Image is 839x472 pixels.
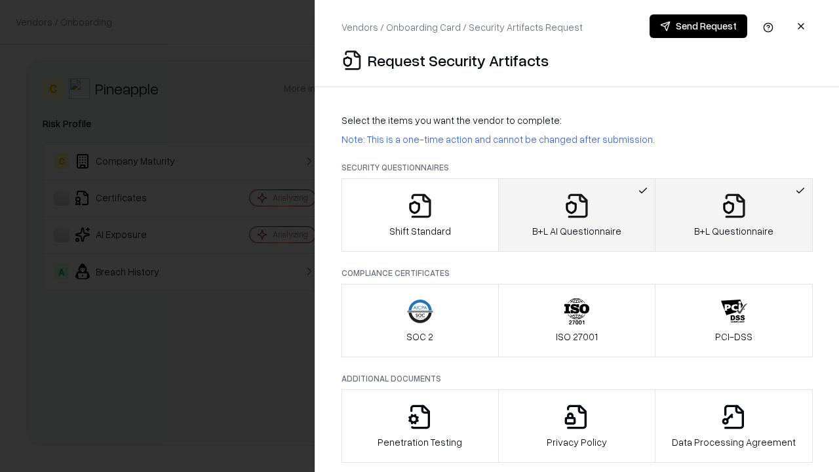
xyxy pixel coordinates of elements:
button: SOC 2 [341,284,499,357]
p: Privacy Policy [547,435,607,449]
p: Vendors / Onboarding Card / Security Artifacts Request [341,20,583,34]
button: Shift Standard [341,178,499,252]
p: ISO 27001 [556,330,598,344]
p: Security Questionnaires [341,162,813,173]
p: Compliance Certificates [341,267,813,279]
p: Data Processing Agreement [672,435,796,449]
button: B+L AI Questionnaire [498,178,656,252]
p: B+L AI Questionnaire [532,224,621,238]
p: PCI-DSS [715,330,752,344]
button: PCI-DSS [655,284,813,357]
p: SOC 2 [406,330,433,344]
button: Penetration Testing [341,389,499,463]
button: Send Request [650,14,747,38]
p: Penetration Testing [378,435,462,449]
button: Privacy Policy [498,389,656,463]
p: B+L Questionnaire [694,224,773,238]
p: Additional Documents [341,373,813,384]
p: Shift Standard [389,224,451,238]
button: ISO 27001 [498,284,656,357]
p: Request Security Artifacts [368,50,549,71]
button: Data Processing Agreement [655,389,813,463]
p: Select the items you want the vendor to complete: [341,113,813,127]
p: Note: This is a one-time action and cannot be changed after submission. [341,132,813,146]
button: B+L Questionnaire [655,178,813,252]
